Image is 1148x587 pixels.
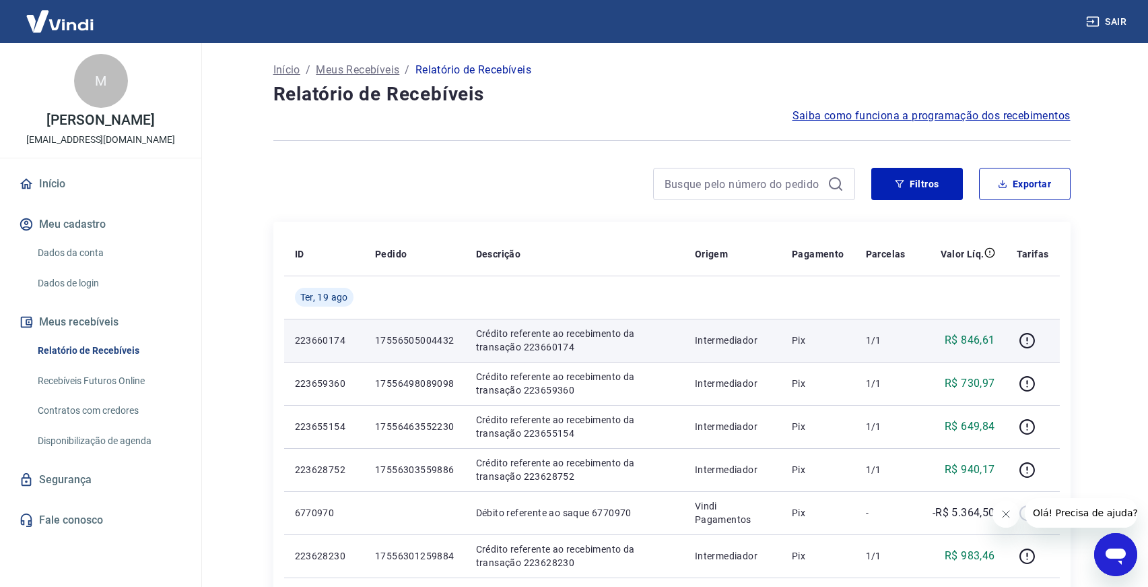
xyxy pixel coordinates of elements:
p: Intermediador [695,334,770,347]
iframe: Botão para abrir a janela de mensagens [1094,533,1137,576]
p: Intermediador [695,463,770,476]
p: R$ 846,61 [945,332,995,348]
p: Crédito referente ao recebimento da transação 223660174 [476,327,673,354]
a: Recebíveis Futuros Online [32,367,185,395]
a: Segurança [16,465,185,495]
p: 223655154 [295,420,353,433]
a: Saiba como funciona a programação dos recebimentos [792,108,1071,124]
p: Origem [695,247,728,261]
iframe: Mensagem da empresa [1025,498,1137,528]
a: Dados de login [32,270,185,297]
p: 1/1 [866,377,906,390]
p: -R$ 5.364,50 [933,505,995,521]
button: Filtros [871,168,963,200]
p: Pix [792,377,844,390]
p: Valor Líq. [941,247,984,261]
p: 17556463552230 [375,420,454,433]
a: Fale conosco [16,505,185,535]
p: Intermediador [695,420,770,433]
p: Parcelas [866,247,906,261]
p: R$ 649,84 [945,419,995,435]
p: Débito referente ao saque 6770970 [476,506,673,520]
p: 1/1 [866,334,906,347]
p: 17556301259884 [375,549,454,563]
p: Pagamento [792,247,844,261]
p: Vindi Pagamentos [695,499,770,526]
a: Meus Recebíveis [316,62,399,78]
p: R$ 730,97 [945,375,995,392]
p: Relatório de Recebíveis [415,62,531,78]
span: Ter, 19 ago [300,290,348,304]
input: Busque pelo número do pedido [665,174,822,194]
h4: Relatório de Recebíveis [273,81,1071,108]
a: Contratos com credores [32,397,185,425]
a: Dados da conta [32,239,185,267]
p: / [405,62,409,78]
span: Olá! Precisa de ajuda? [8,9,113,20]
p: Pix [792,463,844,476]
p: Pix [792,506,844,520]
p: Pix [792,420,844,433]
p: 1/1 [866,549,906,563]
p: R$ 983,46 [945,548,995,564]
p: Intermediador [695,377,770,390]
img: Vindi [16,1,104,42]
p: 6770970 [295,506,353,520]
p: / [306,62,310,78]
p: Pix [792,334,844,347]
button: Meus recebíveis [16,307,185,337]
p: Pix [792,549,844,563]
p: Intermediador [695,549,770,563]
a: Início [16,169,185,199]
p: ID [295,247,304,261]
p: Crédito referente ao recebimento da transação 223628752 [476,456,673,483]
p: 223628230 [295,549,353,563]
p: Descrição [476,247,521,261]
p: 1/1 [866,463,906,476]
p: 223659360 [295,377,353,390]
iframe: Fechar mensagem [992,501,1019,528]
a: Relatório de Recebíveis [32,337,185,365]
p: 17556303559886 [375,463,454,476]
button: Exportar [979,168,1071,200]
p: [EMAIL_ADDRESS][DOMAIN_NAME] [26,133,175,147]
p: Crédito referente ao recebimento da transação 223655154 [476,413,673,440]
p: 223628752 [295,463,353,476]
p: Pedido [375,247,407,261]
p: Crédito referente ao recebimento da transação 223659360 [476,370,673,397]
p: R$ 940,17 [945,462,995,478]
p: 223660174 [295,334,353,347]
p: 17556505004432 [375,334,454,347]
a: Disponibilização de agenda [32,427,185,455]
p: [PERSON_NAME] [46,113,154,127]
button: Meu cadastro [16,210,185,239]
p: 17556498089098 [375,377,454,390]
div: M [74,54,128,108]
button: Sair [1083,9,1132,34]
p: 1/1 [866,420,906,433]
a: Início [273,62,300,78]
p: - [866,506,906,520]
p: Crédito referente ao recebimento da transação 223628230 [476,543,673,569]
p: Tarifas [1017,247,1049,261]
